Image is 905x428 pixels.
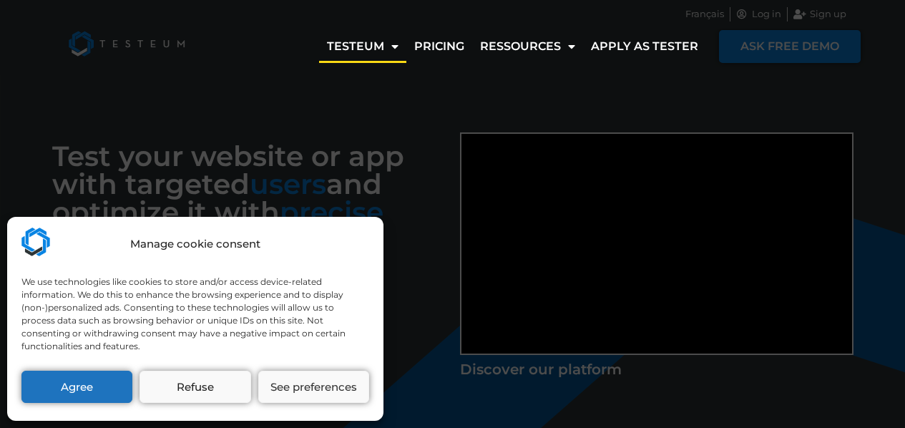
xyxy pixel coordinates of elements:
[406,30,472,63] a: Pricing
[472,30,583,63] a: Ressources
[21,276,368,353] div: We use technologies like cookies to store and/or access device-related information. We do this to...
[583,30,706,63] a: Apply as tester
[319,30,706,63] nav: Menu
[21,228,50,256] img: Testeum.com - Application crowdtesting platform
[140,371,250,403] button: Refuse
[130,236,260,253] div: Manage cookie consent
[21,371,132,403] button: Agree
[319,30,406,63] a: Testeum
[258,371,369,403] button: See preferences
